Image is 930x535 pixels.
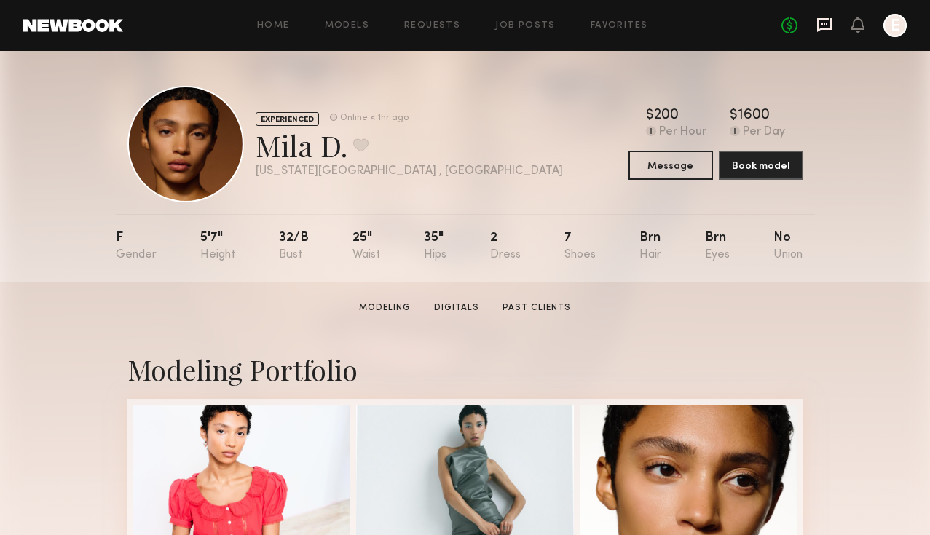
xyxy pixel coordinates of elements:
div: Online < 1hr ago [340,114,409,123]
div: 5'7" [200,231,235,261]
div: Brn [639,231,661,261]
div: 2 [490,231,521,261]
a: Requests [404,21,460,31]
div: 1600 [738,108,770,123]
button: Message [628,151,713,180]
div: 200 [654,108,679,123]
div: F [116,231,157,261]
div: Brn [705,231,730,261]
a: Digitals [428,301,485,314]
div: 32/b [279,231,309,261]
div: 35" [424,231,446,261]
div: Per Day [743,126,785,139]
a: E [883,14,907,37]
button: Book model [719,151,803,180]
div: $ [646,108,654,123]
div: Mila D. [256,126,563,165]
div: 7 [564,231,596,261]
a: Past Clients [497,301,577,314]
div: $ [730,108,738,123]
div: Per Hour [659,126,706,139]
a: Job Posts [495,21,556,31]
a: Favorites [591,21,648,31]
div: 25" [352,231,380,261]
div: No [773,231,803,261]
div: EXPERIENCED [256,112,319,126]
a: Home [257,21,290,31]
div: [US_STATE][GEOGRAPHIC_DATA] , [GEOGRAPHIC_DATA] [256,165,563,178]
a: Models [325,21,369,31]
div: Modeling Portfolio [127,351,803,387]
a: Modeling [353,301,417,314]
